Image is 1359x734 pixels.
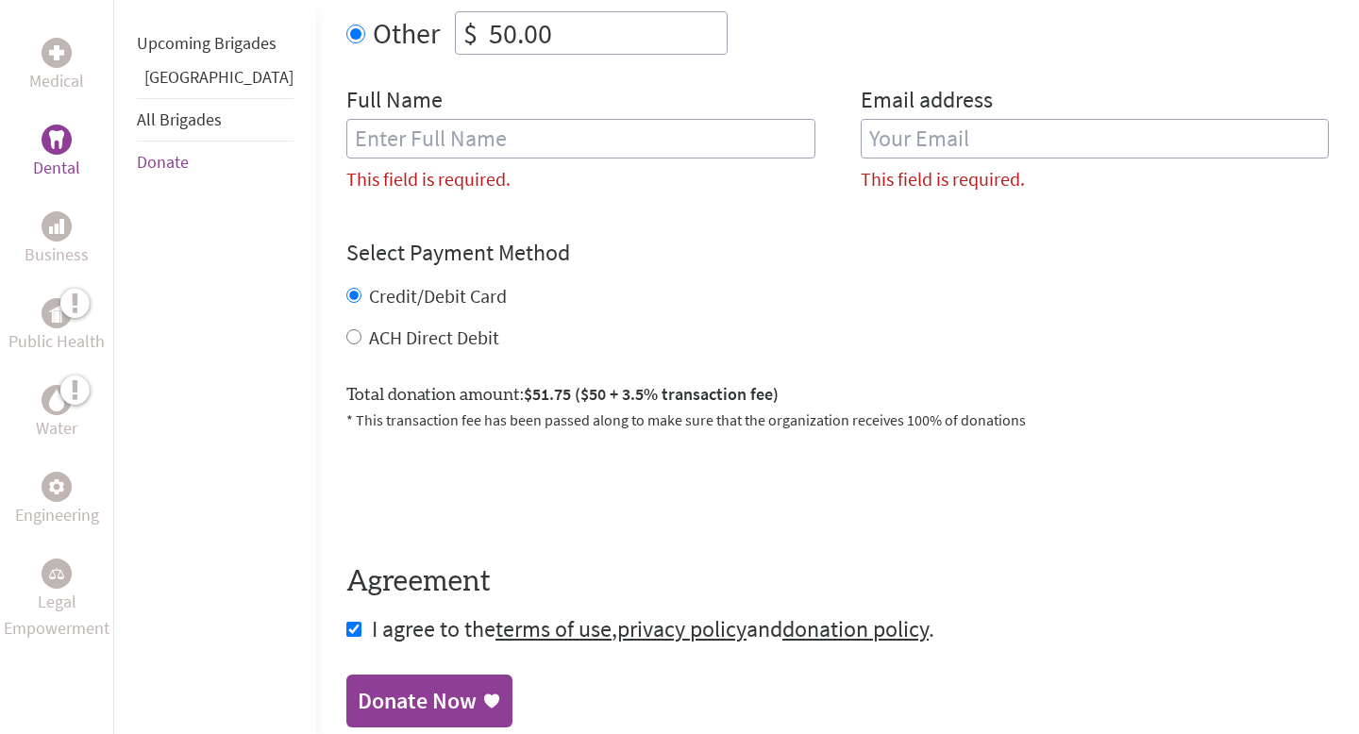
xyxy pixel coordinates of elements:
label: This field is required. [346,166,511,192]
a: DentalDental [33,125,80,181]
div: Water [42,385,72,415]
p: Medical [29,68,84,94]
span: I agree to the , and . [372,614,934,643]
div: Business [42,211,72,242]
a: EngineeringEngineering [15,472,99,528]
p: * This transaction fee has been passed along to make sure that the organization receives 100% of ... [346,409,1329,431]
li: All Brigades [137,98,294,142]
img: Engineering [49,479,64,494]
img: Water [49,389,64,410]
h4: Select Payment Method [346,238,1329,268]
p: Engineering [15,502,99,528]
label: Credit/Debit Card [369,284,507,308]
a: [GEOGRAPHIC_DATA] [144,66,294,88]
label: Email address [861,85,993,119]
p: Business [25,242,89,268]
a: terms of use [495,614,612,643]
h4: Agreement [346,565,1329,599]
li: Donate [137,142,294,183]
a: Public HealthPublic Health [8,298,105,355]
div: Public Health [42,298,72,328]
label: Other [373,11,440,55]
div: Donate Now [358,686,477,716]
iframe: reCAPTCHA [346,454,633,527]
label: Total donation amount: [346,381,779,409]
a: All Brigades [137,108,222,130]
img: Public Health [49,304,64,323]
div: Medical [42,38,72,68]
a: MedicalMedical [29,38,84,94]
img: Legal Empowerment [49,568,64,579]
input: Your Email [861,119,1330,158]
p: Dental [33,155,80,181]
img: Dental [49,130,64,148]
li: Greece [137,64,294,98]
a: Upcoming Brigades [137,32,277,54]
input: Enter Full Name [346,119,815,158]
p: Legal Empowerment [4,589,109,642]
a: donation policy [782,614,929,643]
label: Full Name [346,85,443,119]
div: $ [456,12,485,54]
a: Donate Now [346,675,512,727]
a: Donate [137,151,189,173]
label: ACH Direct Debit [369,325,499,349]
a: privacy policy [617,614,747,643]
a: Legal EmpowermentLegal Empowerment [4,559,109,642]
div: Dental [42,125,72,155]
li: Upcoming Brigades [137,23,294,64]
p: Water [36,415,77,442]
a: BusinessBusiness [25,211,89,268]
p: Public Health [8,328,105,355]
a: WaterWater [36,385,77,442]
label: This field is required. [861,166,1025,192]
img: Business [49,219,64,234]
img: Medical [49,45,64,60]
span: $51.75 ($50 + 3.5% transaction fee) [524,383,779,405]
input: Enter Amount [485,12,727,54]
div: Legal Empowerment [42,559,72,589]
div: Engineering [42,472,72,502]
